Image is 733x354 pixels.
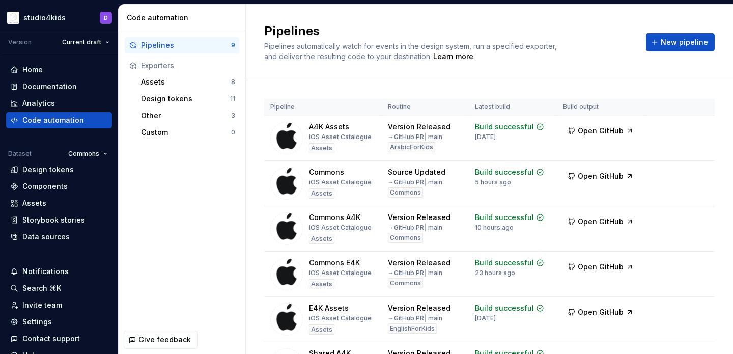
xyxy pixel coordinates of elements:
[469,99,557,116] th: Latest build
[8,150,32,158] div: Dataset
[22,98,55,108] div: Analytics
[424,133,427,141] span: |
[124,331,198,349] button: Give feedback
[475,224,514,232] div: 10 hours ago
[141,40,231,50] div: Pipelines
[125,37,239,53] button: Pipelines9
[22,232,70,242] div: Data sources
[6,314,112,330] a: Settings
[388,122,450,132] div: Version Released
[578,262,624,272] span: Open GitHub
[68,150,99,158] span: Commons
[388,133,442,141] div: → GitHub PR main
[433,51,473,62] a: Learn more
[388,323,437,334] div: EnglishForKids
[388,142,435,152] div: ArabicForKids
[22,215,85,225] div: Storybook stories
[309,122,349,132] div: A4K Assets
[6,78,112,95] a: Documentation
[563,122,638,140] button: Open GitHub
[309,314,372,322] div: iOS Asset Catalogue
[22,266,69,277] div: Notifications
[563,167,638,185] button: Open GitHub
[23,13,66,23] div: studio4kids
[58,35,114,49] button: Current draft
[432,53,475,61] span: .
[8,38,32,46] div: Version
[563,264,638,273] a: Open GitHub
[6,178,112,195] a: Components
[309,303,349,313] div: E4K Assets
[309,269,372,277] div: iOS Asset Catalogue
[388,224,442,232] div: → GitHub PR main
[475,212,534,223] div: Build successful
[563,309,638,318] a: Open GitHub
[141,94,230,104] div: Design tokens
[6,95,112,112] a: Analytics
[388,212,450,223] div: Version Released
[6,229,112,245] a: Data sources
[563,219,638,227] a: Open GitHub
[22,334,80,344] div: Contact support
[2,7,116,29] button: studio4kidsD
[578,171,624,181] span: Open GitHub
[563,173,638,182] a: Open GitHub
[475,314,496,322] div: [DATE]
[6,112,112,128] a: Code automation
[646,33,715,51] button: New pipeline
[264,23,634,39] h2: Pipelines
[6,212,112,228] a: Storybook stories
[424,269,427,277] span: |
[475,303,534,313] div: Build successful
[6,62,112,78] a: Home
[138,335,191,345] span: Give feedback
[388,187,423,198] div: Commons
[309,133,372,141] div: iOS Asset Catalogue
[6,331,112,347] button: Contact support
[137,107,239,124] button: Other3
[141,61,235,71] div: Exporters
[231,112,235,120] div: 3
[388,233,423,243] div: Commons
[382,99,469,116] th: Routine
[6,297,112,313] a: Invite team
[137,124,239,141] button: Custom0
[127,13,241,23] div: Code automation
[578,307,624,317] span: Open GitHub
[388,314,442,322] div: → GitHub PR main
[6,195,112,211] a: Assets
[424,178,427,186] span: |
[475,133,496,141] div: [DATE]
[309,188,334,199] div: Assets
[475,167,534,177] div: Build successful
[22,317,52,327] div: Settings
[578,126,624,136] span: Open GitHub
[22,283,61,293] div: Search ⌘K
[309,212,360,223] div: Commons A4K
[309,234,334,244] div: Assets
[22,165,74,175] div: Design tokens
[475,122,534,132] div: Build successful
[264,99,382,116] th: Pipeline
[563,212,638,231] button: Open GitHub
[141,127,231,138] div: Custom
[141,111,231,121] div: Other
[137,74,239,90] button: Assets8
[22,300,62,310] div: Invite team
[22,115,84,125] div: Code automation
[104,14,108,22] div: D
[231,41,235,49] div: 9
[137,91,239,107] button: Design tokens11
[557,99,645,116] th: Build output
[309,258,360,268] div: Commons E4K
[309,167,344,177] div: Commons
[563,128,638,137] a: Open GitHub
[22,181,68,192] div: Components
[309,178,372,186] div: iOS Asset Catalogue
[388,303,450,313] div: Version Released
[309,324,334,335] div: Assets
